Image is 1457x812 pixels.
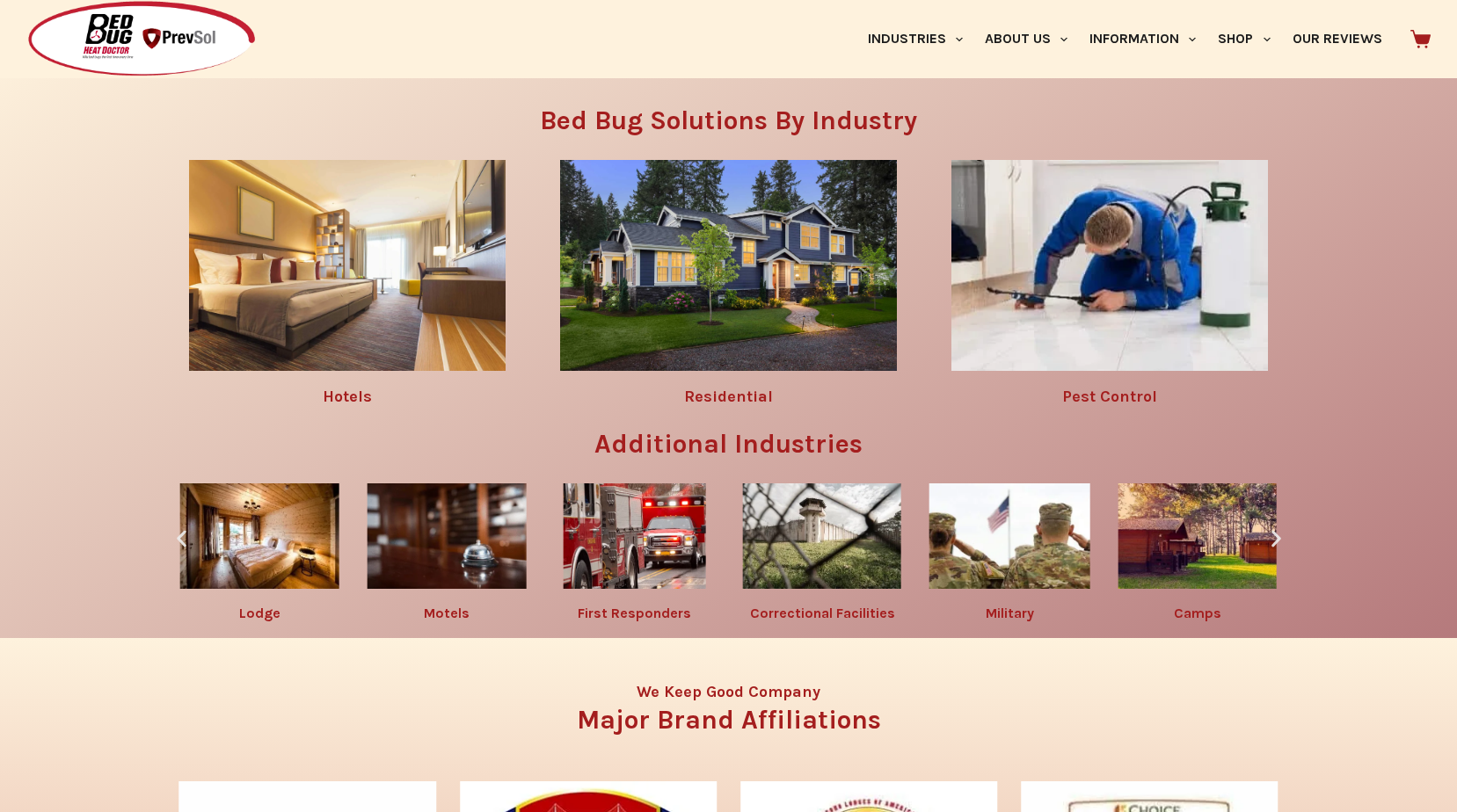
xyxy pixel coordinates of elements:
[921,475,1099,629] div: 9 / 10
[14,7,67,60] button: Open LiveChat chat widget
[171,431,1287,457] h3: Additional Industries
[986,605,1034,621] a: Military
[545,475,724,629] div: 7 / 10
[239,605,280,621] a: Lodge
[171,107,1287,134] h3: Bed Bug Solutions By Industry
[179,707,1279,733] h3: Major Brand Affiliations
[1108,475,1286,629] div: 10 / 10
[358,475,536,629] div: 6 / 10
[170,475,348,629] div: 5 / 10
[732,475,911,629] div: 8 / 10
[1062,387,1157,406] a: Pest Control
[1174,605,1221,621] a: Camps
[171,528,193,550] div: Previous slide
[684,387,773,406] a: Residential
[424,605,470,621] a: Motels
[179,684,1279,700] h4: We Keep Good Company
[578,605,691,621] a: First Responders
[750,605,895,621] a: Correctional Facilities
[323,387,372,406] a: Hotels
[1265,528,1287,550] div: Next slide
